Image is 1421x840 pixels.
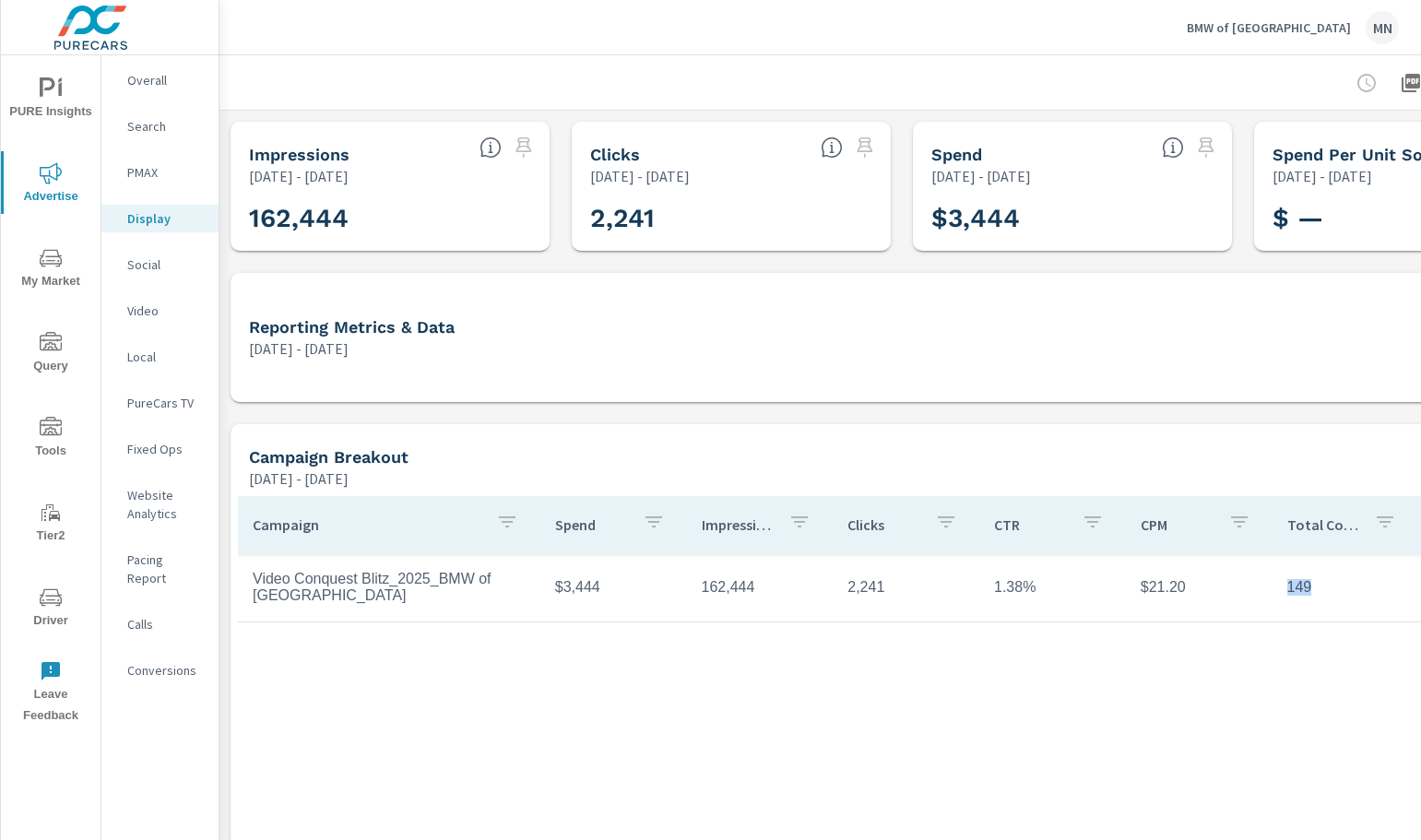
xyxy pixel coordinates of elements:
[480,136,502,159] span: The number of times an ad was shown on your behalf.
[101,112,219,140] div: Search
[127,615,204,633] p: Calls
[702,515,775,534] p: Impressions
[1273,165,1372,187] p: [DATE] - [DATE]
[1141,515,1214,534] p: CPM
[6,332,95,377] span: Query
[101,657,219,684] div: Conversions
[850,133,880,162] span: Select a preset date range to save this widget
[847,515,920,534] p: Clicks
[6,417,95,462] span: Tools
[101,297,219,325] div: Video
[127,440,204,458] p: Fixed Ops
[979,564,1126,610] td: 1.38%
[6,586,95,632] span: Driver
[127,550,204,587] p: Pacing Report
[249,203,531,234] h3: 162,444
[1287,515,1360,534] p: Total Conversions
[127,255,204,274] p: Social
[127,209,204,228] p: Display
[127,394,204,412] p: PureCars TV
[238,556,540,619] td: Video Conquest Blitz_2025_BMW of [GEOGRAPHIC_DATA]
[1162,136,1184,159] span: The amount of money spent on advertising during the period.
[6,247,95,292] span: My Market
[101,159,219,186] div: PMAX
[1187,19,1351,36] p: BMW of [GEOGRAPHIC_DATA]
[127,163,204,182] p: PMAX
[101,610,219,638] div: Calls
[6,502,95,547] span: Tier2
[127,117,204,136] p: Search
[540,564,687,610] td: $3,444
[6,162,95,207] span: Advertise
[249,145,349,164] h5: Impressions
[555,515,628,534] p: Spend
[127,486,204,523] p: Website Analytics
[6,660,95,727] span: Leave Feedback
[994,515,1067,534] p: CTR
[101,435,219,463] div: Fixed Ops
[127,71,204,89] p: Overall
[931,145,982,164] h5: Spend
[931,203,1214,234] h3: $3,444
[101,343,219,371] div: Local
[590,145,640,164] h5: Clicks
[1191,133,1221,162] span: Select a preset date range to save this widget
[1,55,101,734] div: nav menu
[127,348,204,366] p: Local
[253,515,481,534] p: Campaign
[1366,11,1399,44] div: MN
[249,447,409,467] h5: Campaign Breakout
[590,203,872,234] h3: 2,241
[101,205,219,232] div: Display
[1126,564,1273,610] td: $21.20
[1273,564,1419,610] td: 149
[249,317,455,337] h5: Reporting Metrics & Data
[127,661,204,680] p: Conversions
[833,564,979,610] td: 2,241
[127,302,204,320] p: Video
[249,467,349,490] p: [DATE] - [DATE]
[249,337,349,360] p: [DATE] - [DATE]
[590,165,690,187] p: [DATE] - [DATE]
[249,165,349,187] p: [DATE] - [DATE]
[101,481,219,527] div: Website Analytics
[6,77,95,123] span: PURE Insights
[101,251,219,278] div: Social
[101,66,219,94] div: Overall
[931,165,1031,187] p: [DATE] - [DATE]
[509,133,539,162] span: Select a preset date range to save this widget
[101,389,219,417] div: PureCars TV
[687,564,834,610] td: 162,444
[101,546,219,592] div: Pacing Report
